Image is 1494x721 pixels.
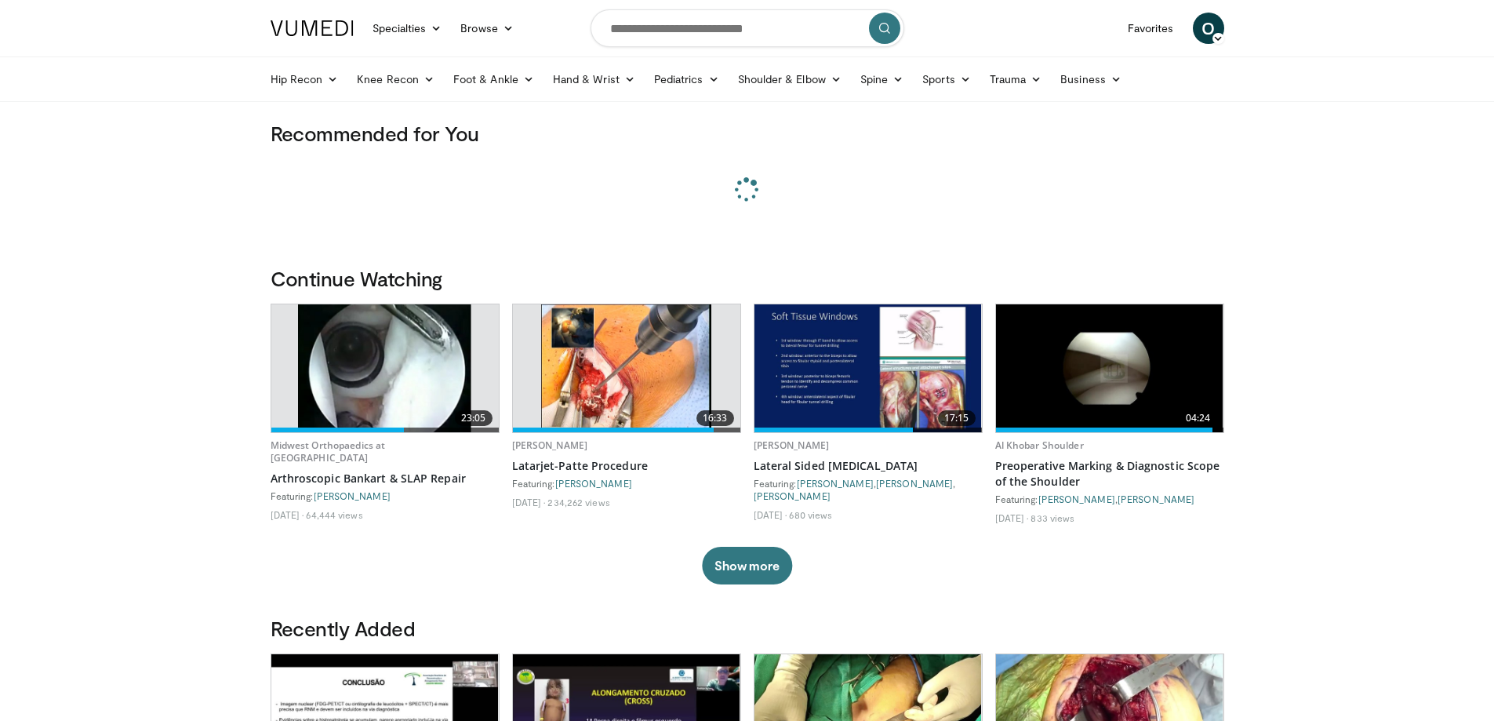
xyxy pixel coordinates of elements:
a: Hand & Wrist [543,64,645,95]
li: [DATE] [271,508,304,521]
a: [PERSON_NAME] [1038,493,1115,504]
a: [PERSON_NAME] [1118,493,1194,504]
a: 16:33 [513,304,740,432]
div: Featuring: [271,490,500,502]
img: 7753dcb8-cd07-4147-b37c-1b502e1576b2.620x360_q85_upscale.jpg [754,304,982,432]
li: [DATE] [512,496,546,508]
a: Latarjet-Patte Procedure [512,458,741,474]
a: Browse [451,13,523,44]
li: 833 views [1031,512,1074,524]
a: [PERSON_NAME] [797,478,874,489]
a: [PERSON_NAME] [876,478,953,489]
a: 23:05 [271,304,499,432]
h3: Continue Watching [271,266,1224,291]
div: Featuring: , [995,493,1224,505]
a: O [1193,13,1224,44]
img: 617583_3.png.620x360_q85_upscale.jpg [541,304,712,432]
a: Spine [851,64,913,95]
h3: Recommended for You [271,121,1224,146]
div: Featuring: [512,477,741,490]
a: Arthroscopic Bankart & SLAP Repair [271,471,500,486]
input: Search topics, interventions [591,9,904,47]
a: Pediatrics [645,64,729,95]
a: Midwest Orthopaedics at [GEOGRAPHIC_DATA] [271,439,386,464]
span: 17:15 [938,410,976,426]
li: 680 views [789,508,832,521]
span: 04:24 [1180,410,1217,426]
img: cole_0_3.png.620x360_q85_upscale.jpg [298,304,471,432]
a: Shoulder & Elbow [729,64,851,95]
a: Favorites [1118,13,1183,44]
div: Featuring: , , [754,477,983,502]
a: Lateral Sided [MEDICAL_DATA] [754,458,983,474]
span: 16:33 [696,410,734,426]
a: [PERSON_NAME] [512,439,588,452]
a: [PERSON_NAME] [754,490,831,501]
img: 2fc3325f-09ee-4029-abb7-44a44ef86fb0.620x360_q85_upscale.jpg [996,304,1223,432]
a: Al Khobar Shoulder [995,439,1084,452]
span: 23:05 [455,410,493,426]
a: 04:24 [996,304,1223,432]
a: Specialties [363,13,452,44]
a: [PERSON_NAME] [754,439,830,452]
li: 64,444 views [306,508,362,521]
a: 17:15 [754,304,982,432]
img: VuMedi Logo [271,20,354,36]
li: [DATE] [754,508,787,521]
li: 234,262 views [547,496,609,508]
a: [PERSON_NAME] [555,478,632,489]
li: [DATE] [995,512,1029,524]
a: [PERSON_NAME] [314,490,391,501]
h3: Recently Added [271,616,1224,641]
a: Preoperative Marking & Diagnostic Scope of the Shoulder [995,458,1224,490]
a: Trauma [980,64,1052,95]
a: Hip Recon [261,64,348,95]
a: Business [1051,64,1131,95]
a: Foot & Ankle [444,64,543,95]
a: Sports [913,64,980,95]
button: Show more [702,547,792,584]
a: Knee Recon [347,64,444,95]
